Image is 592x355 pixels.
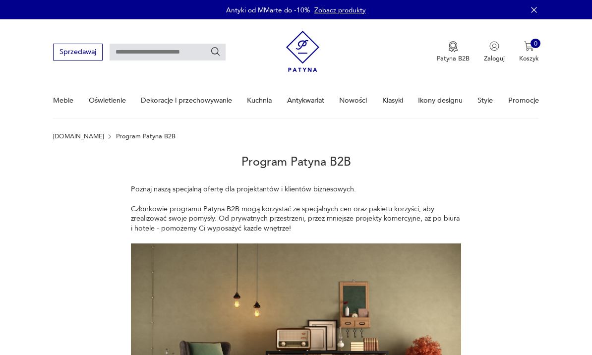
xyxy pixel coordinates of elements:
[339,83,367,118] a: Nowości
[141,83,232,118] a: Dekoracje i przechowywanie
[53,133,104,140] a: [DOMAIN_NAME]
[508,83,539,118] a: Promocje
[53,44,102,60] button: Sprzedawaj
[437,41,470,63] a: Ikona medaluPatyna B2B
[519,41,539,63] button: 0Koszyk
[53,50,102,56] a: Sprzedawaj
[484,41,505,63] button: Zaloguj
[247,83,272,118] a: Kuchnia
[314,5,366,15] a: Zobacz produkty
[484,54,505,63] p: Zaloguj
[53,140,538,184] h2: Program Patyna B2B
[210,47,221,58] button: Szukaj
[448,41,458,52] img: Ikona medalu
[226,5,310,15] p: Antyki od MMarte do -10%
[437,54,470,63] p: Patyna B2B
[489,41,499,51] img: Ikonka użytkownika
[116,133,176,140] p: Program Patyna B2B
[524,41,534,51] img: Ikona koszyka
[519,54,539,63] p: Koszyk
[382,83,403,118] a: Klasyki
[287,83,324,118] a: Antykwariat
[131,184,461,194] p: Poznaj naszą specjalną ofertę dla projektantów i klientów biznesowych.
[53,83,73,118] a: Meble
[131,204,461,234] p: Członkowie programu Patyna B2B mogą korzystać ze specjalnych cen oraz pakietu korzyści, aby zreal...
[477,83,493,118] a: Style
[89,83,126,118] a: Oświetlenie
[531,39,540,49] div: 0
[286,27,319,75] img: Patyna - sklep z meblami i dekoracjami vintage
[418,83,463,118] a: Ikony designu
[437,41,470,63] button: Patyna B2B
